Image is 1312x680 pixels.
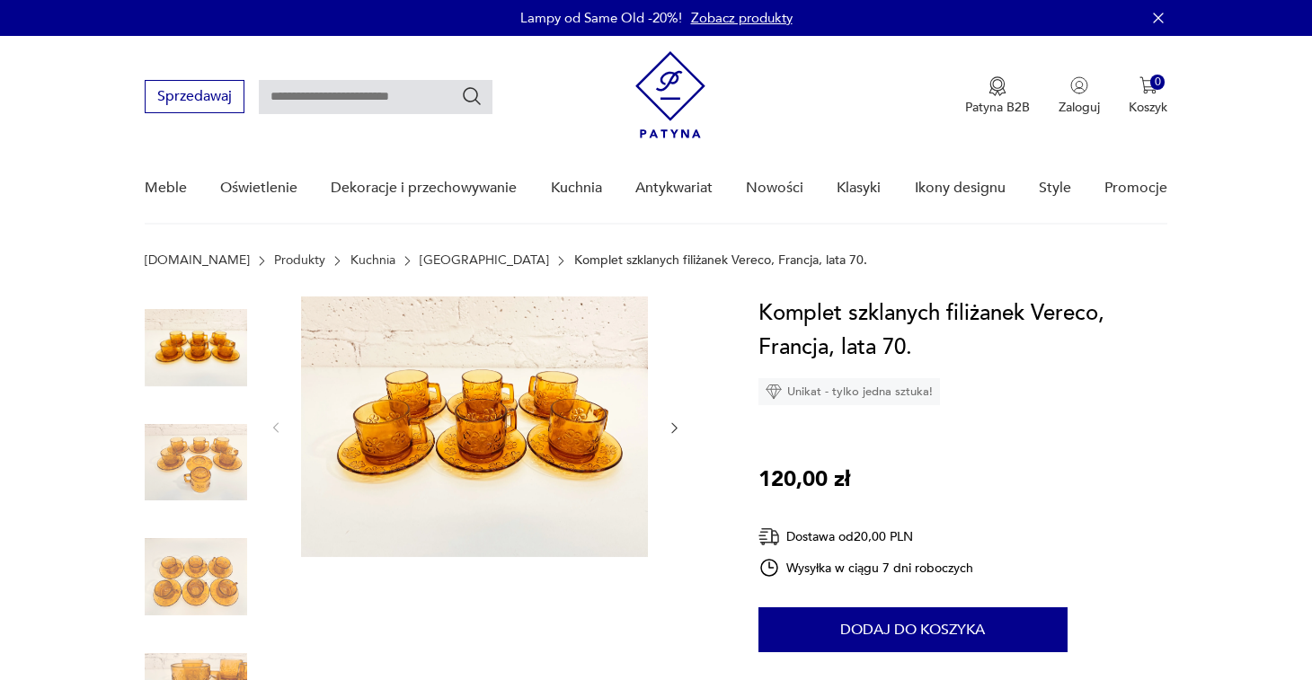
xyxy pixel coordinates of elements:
button: Sprzedawaj [145,80,244,113]
a: [DOMAIN_NAME] [145,253,250,268]
a: Dekoracje i przechowywanie [331,154,517,223]
a: Kuchnia [551,154,602,223]
button: Patyna B2B [965,76,1030,116]
a: Antykwariat [635,154,713,223]
a: Produkty [274,253,325,268]
a: [GEOGRAPHIC_DATA] [420,253,549,268]
p: Lampy od Same Old -20%! [520,9,682,27]
img: Zdjęcie produktu Komplet szklanych filiżanek Vereco, Francja, lata 70. [145,296,247,399]
img: Ikona diamentu [766,384,782,400]
img: Zdjęcie produktu Komplet szklanych filiżanek Vereco, Francja, lata 70. [301,296,648,557]
a: Sprzedawaj [145,92,244,104]
img: Ikona koszyka [1139,76,1157,94]
div: 0 [1150,75,1166,90]
a: Kuchnia [350,253,395,268]
p: Komplet szklanych filiżanek Vereco, Francja, lata 70. [574,253,867,268]
a: Style [1039,154,1071,223]
button: Szukaj [461,85,483,107]
a: Nowości [746,154,803,223]
div: Unikat - tylko jedna sztuka! [758,378,940,405]
div: Dostawa od 20,00 PLN [758,525,974,548]
img: Ikona dostawy [758,525,780,548]
p: Zaloguj [1059,99,1100,116]
a: Klasyki [837,154,881,223]
img: Zdjęcie produktu Komplet szklanych filiżanek Vereco, Francja, lata 70. [145,525,247,628]
a: Ikony designu [915,154,1006,223]
img: Patyna - sklep z meblami i dekoracjami vintage [635,51,705,138]
button: Zaloguj [1059,76,1100,116]
h1: Komplet szklanych filiżanek Vereco, Francja, lata 70. [758,296,1168,365]
button: Dodaj do koszyka [758,607,1068,652]
p: 120,00 zł [758,463,850,497]
a: Promocje [1104,154,1167,223]
a: Meble [145,154,187,223]
img: Ikona medalu [988,76,1006,96]
p: Koszyk [1129,99,1167,116]
a: Zobacz produkty [691,9,793,27]
a: Ikona medaluPatyna B2B [965,76,1030,116]
div: Wysyłka w ciągu 7 dni roboczych [758,557,974,578]
img: Zdjęcie produktu Komplet szklanych filiżanek Vereco, Francja, lata 70. [145,411,247,514]
a: Oświetlenie [220,154,297,223]
img: Ikonka użytkownika [1070,76,1088,94]
button: 0Koszyk [1129,76,1167,116]
p: Patyna B2B [965,99,1030,116]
